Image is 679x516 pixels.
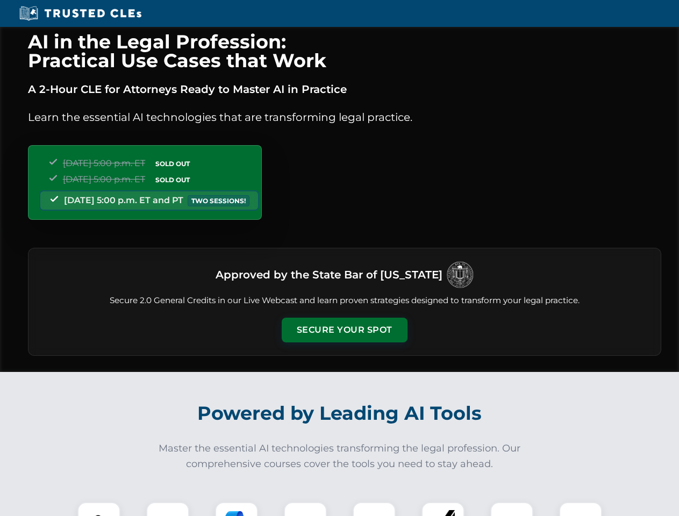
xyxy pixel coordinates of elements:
img: Trusted CLEs [16,5,145,21]
h2: Powered by Leading AI Tools [42,395,638,432]
p: A 2-Hour CLE for Attorneys Ready to Master AI in Practice [28,81,661,98]
span: [DATE] 5:00 p.m. ET [63,174,145,184]
button: Secure Your Spot [282,318,408,342]
span: SOLD OUT [152,158,194,169]
p: Master the essential AI technologies transforming the legal profession. Our comprehensive courses... [152,441,528,472]
img: Logo [447,261,474,288]
p: Learn the essential AI technologies that are transforming legal practice. [28,109,661,126]
span: [DATE] 5:00 p.m. ET [63,158,145,168]
h1: AI in the Legal Profession: Practical Use Cases that Work [28,32,661,70]
p: Secure 2.0 General Credits in our Live Webcast and learn proven strategies designed to transform ... [41,295,648,307]
h3: Approved by the State Bar of [US_STATE] [216,265,442,284]
span: SOLD OUT [152,174,194,185]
